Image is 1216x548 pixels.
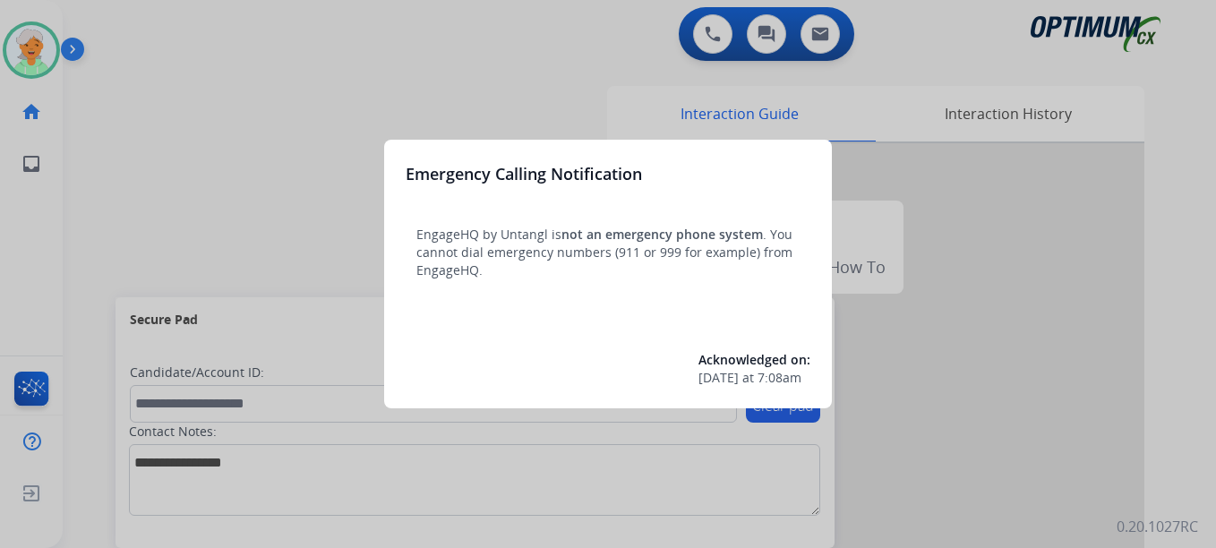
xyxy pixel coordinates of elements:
span: not an emergency phone system [561,226,763,243]
span: 7:08am [758,369,801,387]
span: [DATE] [698,369,739,387]
span: Acknowledged on: [698,351,810,368]
p: 0.20.1027RC [1117,516,1198,537]
div: at [698,369,810,387]
h3: Emergency Calling Notification [406,161,642,186]
p: EngageHQ by Untangl is . You cannot dial emergency numbers (911 or 999 for example) from EngageHQ. [416,226,800,279]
